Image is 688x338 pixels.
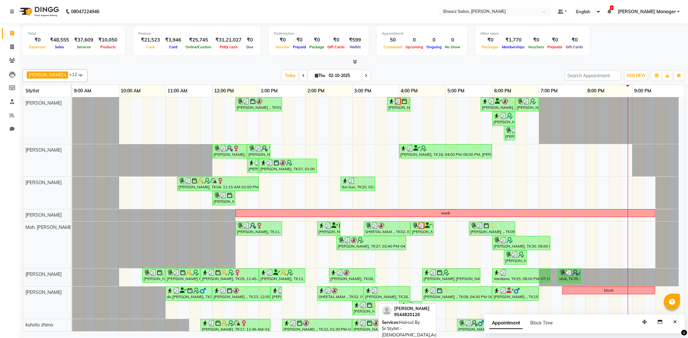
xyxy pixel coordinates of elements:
div: ₹0 [526,36,546,44]
div: [PERSON_NAME], TK27, 02:40 PM-04:10 PM, Haircut By Sr.Stylist - [DEMOGRAPHIC_DATA][PERSON_NAME] [... [337,237,405,249]
span: Vouchers [526,45,546,49]
span: [PERSON_NAME] [25,147,62,153]
span: Sales [53,45,66,49]
div: [PERSON_NAME], TK31, 05:45 PM-06:30 PM, Full hand regular wax,Underarms regular wax [481,98,514,110]
a: 3:00 PM [353,86,373,96]
span: Ongoing [425,45,443,49]
span: Voucher [274,45,291,49]
div: ₹21,523 [138,36,163,44]
span: Today [282,70,298,80]
div: ₹0 [291,36,308,44]
div: [PERSON_NAME], TK08, 02:30 PM-03:30 PM, Haircut By Master Stylist- [DEMOGRAPHIC_DATA] [330,269,374,282]
div: SHEETAL MAM ., TK02, 03:15 PM-04:15 PM, Haircut By Sr.Stylist - [DEMOGRAPHIC_DATA] [364,222,410,235]
span: Cash [145,45,157,49]
span: +12 [69,72,82,77]
div: [PERSON_NAME], TK16, 02:15 PM-02:45 PM, Loreal Hair wash - Below Shoulder [318,222,340,235]
div: SHEETAL MAM ., TK02, 02:15 PM-03:15 PM, Global color men - Majirel [318,287,363,300]
span: Packages [480,45,500,49]
div: [PERSON_NAME] ., TK01, 12:30 PM-01:30 PM, Brazilian stripless international wax,Eyebrow threading [236,98,281,110]
div: [PERSON_NAME], TK28, 04:00 PM-04:30 PM, Sr. [PERSON_NAME] crafting [400,302,421,314]
div: [PERSON_NAME], TK28, 03:15 PM-04:15 PM, Men Haircut with Mr.Saantosh [364,287,410,300]
span: Gift Cards [564,45,585,49]
span: No show [443,45,462,49]
span: Due [245,45,255,49]
div: 0 [443,36,462,44]
span: Thu [313,73,327,78]
span: Wallet [348,45,362,49]
span: kuhoto zhimo [25,322,53,328]
span: Gift Cards [326,45,346,49]
div: ₹1,770 [500,36,526,44]
div: ₹10,050 [96,36,120,44]
b: 08047224946 [71,3,99,21]
a: 12:00 PM [213,86,235,96]
input: 2025-10-02 [327,71,359,80]
span: Expenses [28,45,47,49]
div: ₹25,745 [184,36,213,44]
div: alok, TK35, 07:25 PM-07:55 PM, [PERSON_NAME] crafting [559,269,580,282]
span: ADD NEW [626,73,645,78]
button: ADD NEW [625,71,647,80]
div: [PERSON_NAME], TK05, 11:45 AM-01:00 PM, Haircut By Master Stylist- [DEMOGRAPHIC_DATA] [201,269,258,282]
span: Memberships [500,45,526,49]
div: [PERSON_NAME], TK11, 12:45 PM-01:00 PM, Eyebrow threading [248,160,258,172]
div: [PERSON_NAME], TK24, 03:45 PM-04:15 PM, Foot massage - 30 min [388,98,410,110]
span: [PERSON_NAME] [25,180,62,185]
div: Redemption [274,31,364,36]
span: Moh. [PERSON_NAME] ... [25,224,77,230]
span: [PERSON_NAME] [25,289,62,295]
div: ₹0 [480,36,500,44]
a: 2:00 PM [306,86,326,96]
span: Appointment [489,317,523,329]
div: ₹599 [346,36,364,44]
div: [PERSON_NAME], TK11, 12:30 PM-01:30 PM, Loreal Hairwash & Blow dry - Below Shoulder [236,222,281,235]
a: 4:00 PM [399,86,419,96]
div: Appointment [382,31,462,36]
span: [PERSON_NAME] [29,72,63,77]
div: [PERSON_NAME], TK24, 04:15 PM-04:45 PM, Loreal Hair wash - Below Shoulder [411,222,433,235]
div: [PERSON_NAME], TK12, 06:15 PM-06:30 PM, Forehead threading [504,127,514,139]
a: 9:00 AM [72,86,93,96]
span: [PERSON_NAME] [25,271,62,277]
div: [PERSON_NAME], TK05, 10:30 AM-11:00 AM, [PERSON_NAME] crafting [143,269,165,282]
a: 7:00 PM [539,86,559,96]
div: [PERSON_NAME], TK17, 11:45 AM-01:15 PM, Spa Pedicure [201,320,270,332]
div: [PERSON_NAME], TK04, 11:15 AM-01:00 PM, Cirepil Roll On Wax,Eyebrow threading,Forehead threading [178,178,258,190]
div: [PERSON_NAME], TK18, 04:00 PM-06:00 PM, [PERSON_NAME] cleanup,Face and Neck D-tan (₹500),Eyebrow ... [400,145,491,157]
iframe: chat widget [661,312,682,332]
div: ₹48,555 [47,36,72,44]
div: [PERSON_NAME], TK12, 06:15 PM-06:45 PM, Kerastase Hair Wash - Below Waist (₹1024) [504,251,526,264]
a: 8 [607,9,611,14]
div: Other sales [480,31,585,36]
a: 11:00 AM [166,86,189,96]
div: [PERSON_NAME] ., TK22, 03:00 PM-04:15 PM, Spa Manicure [353,320,410,332]
a: 6:00 PM [493,86,513,96]
div: do.[PERSON_NAME], TK03, 11:00 AM-12:00 PM, Men Haircut with Mr.Saantosh [166,287,211,300]
span: Upcoming [404,45,425,49]
a: x [63,72,66,77]
span: Completed [382,45,404,49]
div: ₹0 [244,36,255,44]
div: ₹31,21,027 [213,36,244,44]
div: [PERSON_NAME] ., TK15, 06:00 PM-07:00 PM, Men Haircut with Mr.Saantosh [493,287,538,300]
div: ₹0 [28,36,47,44]
div: [PERSON_NAME], TK12, 06:00 PM-06:30 PM, Eyebrow threading,Forehead threading [493,113,514,125]
div: [PERSON_NAME], TK11, 12:00 PM-12:45 PM, Kanpeki Clean up [213,145,246,157]
div: block [604,287,613,293]
span: Services [75,45,93,49]
span: Online/Custom [184,45,213,49]
span: Petty cash [218,45,239,49]
span: [PERSON_NAME] [394,306,430,311]
div: [PERSON_NAME], TK30, 06:00 PM-07:15 PM, Haircut By Sr.Stylist - [DEMOGRAPHIC_DATA],Additional K w... [493,237,550,249]
div: Total [28,31,120,36]
div: ₹0 [308,36,326,44]
div: [PERSON_NAME], TK21, 03:00 PM-03:30 PM, Sr. Shave / trim [353,302,374,314]
span: Prepaids [546,45,564,49]
div: Iba Sun, TK20, 02:45 PM-03:30 PM, Eyebrow threading,Upperlip threading,Forehead threading [341,178,374,190]
div: [PERSON_NAME] ., TK09, 04:30 PM-06:00 PM, Women Haircut with Mr.Saantosh [423,287,491,300]
a: 9:00 PM [633,86,653,96]
a: 10:00 AM [119,86,142,96]
span: [PERSON_NAME] [25,100,62,106]
img: profile [382,305,392,315]
input: Search Appointment [564,70,621,80]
